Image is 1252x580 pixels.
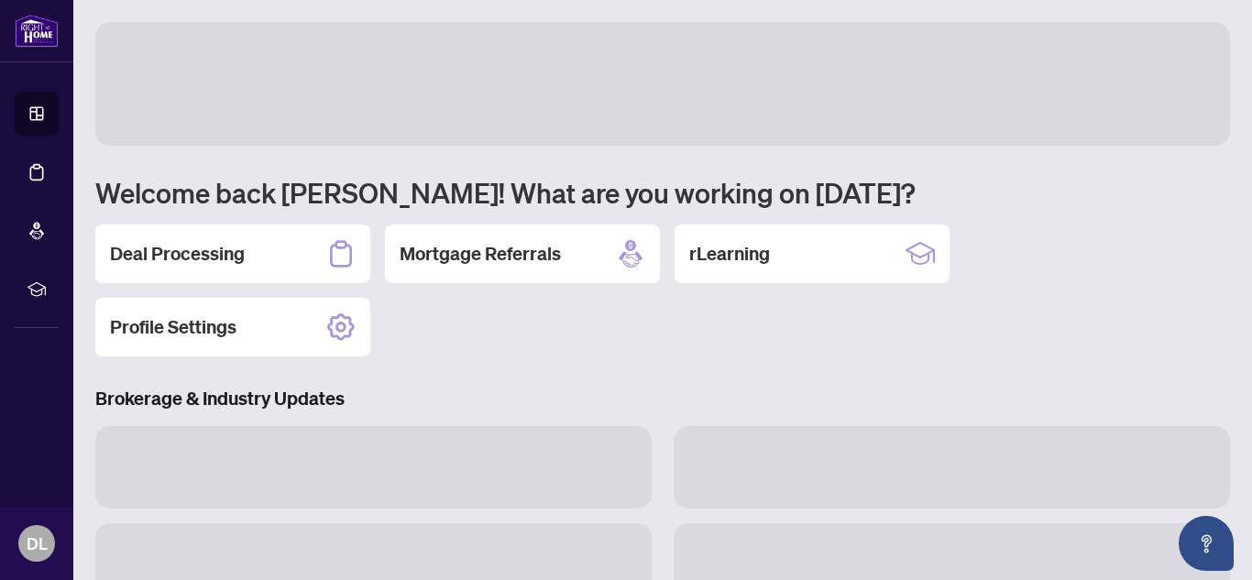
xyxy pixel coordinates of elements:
[95,175,1230,210] h1: Welcome back [PERSON_NAME]! What are you working on [DATE]?
[15,14,59,48] img: logo
[1179,516,1234,571] button: Open asap
[95,386,1230,411] h3: Brokerage & Industry Updates
[400,241,561,267] h2: Mortgage Referrals
[110,314,236,340] h2: Profile Settings
[689,241,770,267] h2: rLearning
[110,241,245,267] h2: Deal Processing
[27,531,48,556] span: DL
